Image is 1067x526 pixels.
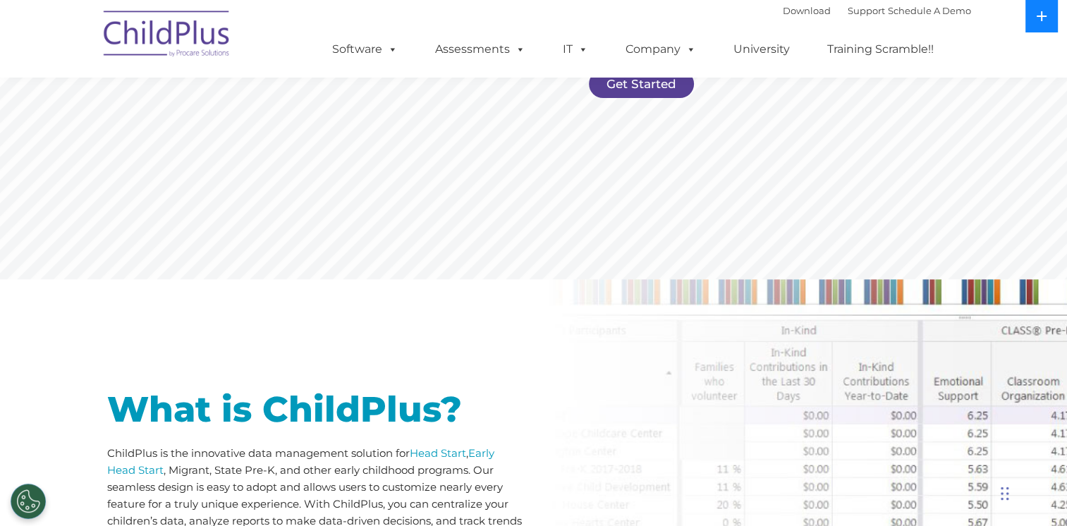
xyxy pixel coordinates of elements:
a: Training Scramble!! [813,35,948,63]
a: Get Started [589,70,694,98]
iframe: Chat Widget [837,374,1067,526]
a: Assessments [421,35,539,63]
a: Software [318,35,412,63]
a: Company [611,35,710,63]
div: Drag [1001,472,1009,515]
font: | [783,5,971,16]
h1: What is ChildPlus? [107,392,523,427]
a: Schedule A Demo [888,5,971,16]
a: Download [783,5,831,16]
a: Support [848,5,885,16]
a: University [719,35,804,63]
a: Head Start [410,446,466,460]
img: ChildPlus by Procare Solutions [97,1,238,71]
button: Cookies Settings [11,484,46,519]
a: Early Head Start [107,446,494,477]
a: IT [549,35,602,63]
